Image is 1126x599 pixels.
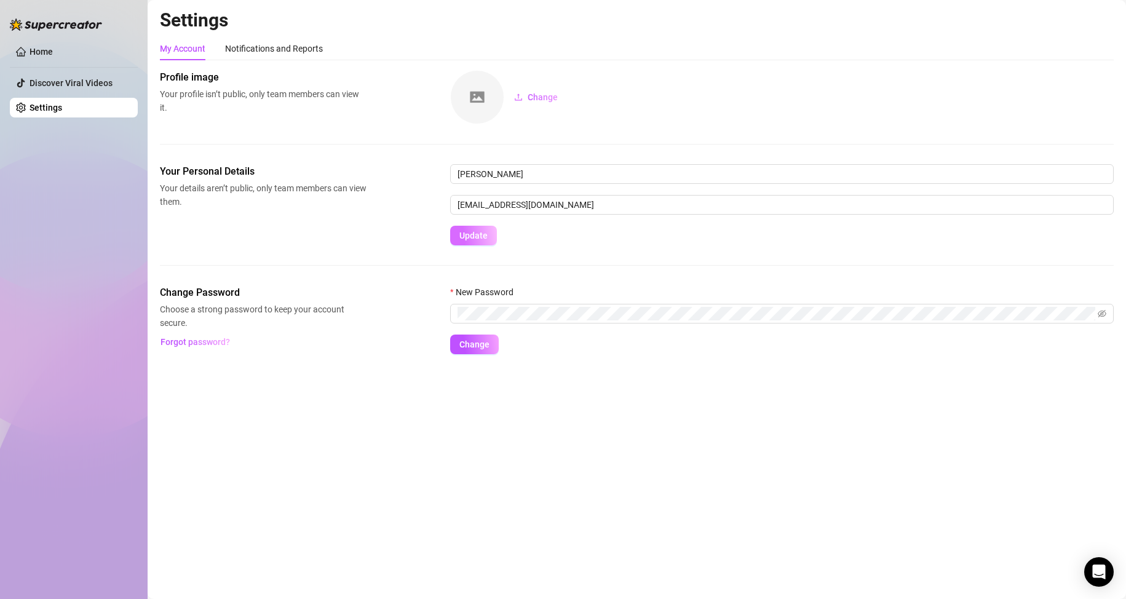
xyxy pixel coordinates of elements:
span: upload [514,93,523,101]
span: Profile image [160,70,367,85]
span: Update [459,231,488,240]
span: Your profile isn’t public, only team members can view it. [160,87,367,114]
input: New Password [458,307,1095,320]
button: Forgot password? [160,332,230,352]
input: Enter new email [450,195,1114,215]
input: Enter name [450,164,1114,184]
span: Your details aren’t public, only team members can view them. [160,181,367,208]
span: Choose a strong password to keep your account secure. [160,303,367,330]
img: logo-BBDzfeDw.svg [10,18,102,31]
a: Settings [30,103,62,113]
span: Change [528,92,558,102]
span: eye-invisible [1098,309,1106,318]
h2: Settings [160,9,1114,32]
button: Change [450,335,499,354]
button: Change [504,87,568,107]
span: Your Personal Details [160,164,367,179]
span: Forgot password? [161,337,230,347]
div: Notifications and Reports [225,42,323,55]
a: Discover Viral Videos [30,78,113,88]
div: Open Intercom Messenger [1084,557,1114,587]
label: New Password [450,285,521,299]
img: square-placeholder.png [451,71,504,124]
span: Change [459,339,490,349]
button: Update [450,226,497,245]
span: Change Password [160,285,367,300]
a: Home [30,47,53,57]
div: My Account [160,42,205,55]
